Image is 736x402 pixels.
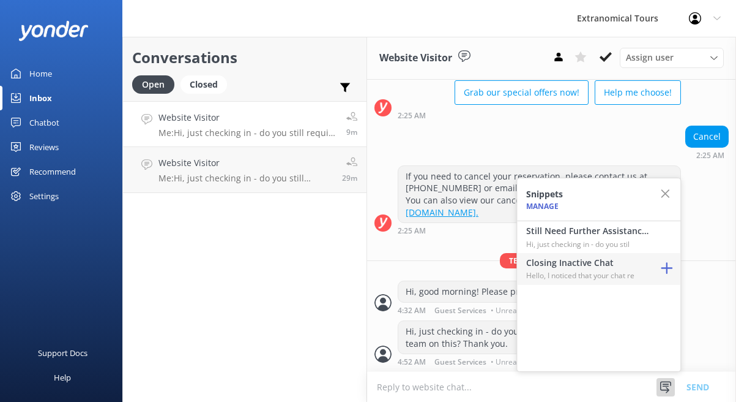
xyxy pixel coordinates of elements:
a: Open [132,77,180,91]
a: Website VisitorMe:Hi, just checking in - do you still require assistance from our team on this? T... [123,147,366,193]
span: Team member online [500,253,603,268]
div: Home [29,61,52,86]
strong: 2:25 AM [696,152,724,159]
div: Hi, good morning! Please provide your booking confirmation. [398,281,661,302]
span: • Unread [491,307,521,314]
div: Recommend [29,159,76,184]
div: Aug 22 2025 02:25am (UTC -07:00) America/Tijuana [685,151,729,159]
div: Open [132,75,174,94]
strong: 2:25 AM [398,227,426,235]
p: Hello, I noticed that your chat re [526,270,649,281]
span: Guest Services [434,307,486,314]
span: • Unread [491,358,521,366]
a: Closed [180,77,233,91]
div: Inbox [29,86,52,110]
strong: 4:32 AM [398,307,426,314]
div: Settings [29,184,59,208]
div: Aug 22 2025 04:52am (UTC -07:00) America/Tijuana [398,357,681,366]
p: Me: Hi, just checking in - do you still require assistance from our team on this? Thank you. [158,173,333,184]
div: Aug 22 2025 02:25am (UTC -07:00) America/Tijuana [398,226,681,235]
span: Aug 22 2025 04:52am (UTC -07:00) America/Tijuana [346,127,357,137]
div: Reviews [29,135,59,159]
div: Assign User [620,48,724,67]
h4: Snippets [526,188,563,201]
h4: Closing Inactive Chat [526,256,649,270]
span: Guest Services [434,358,486,366]
a: [URL][DOMAIN_NAME]. [406,194,605,218]
button: Close [659,178,680,210]
h2: Conversations [132,46,357,69]
div: Chatbot [29,110,59,135]
p: Hi, just checking in - do you stil [526,238,649,250]
h4: Still Need Further Assistance? [526,224,649,238]
button: Grab our special offers now! [455,80,589,105]
img: yonder-white-logo.png [18,21,89,41]
div: Aug 22 2025 02:25am (UTC -07:00) America/Tijuana [398,111,681,119]
h3: Website Visitor [379,50,452,66]
a: Manage [526,201,559,211]
div: Cancel [686,126,728,147]
div: Aug 22 2025 04:32am (UTC -07:00) America/Tijuana [398,306,662,314]
button: Add [653,253,680,285]
p: Me: Hi, just checking in - do you still require assistance from our team on this? Thank you. [158,127,337,138]
strong: 4:52 AM [398,358,426,366]
div: Help [54,365,71,390]
div: Support Docs [38,341,87,365]
h4: Website Visitor [158,156,333,170]
div: Closed [180,75,227,94]
div: If you need to cancel your reservation, please contact us at [PHONE_NUMBER] or email . You can al... [398,166,680,222]
strong: 2:25 AM [398,112,426,119]
span: Assign user [626,51,674,64]
a: Website VisitorMe:Hi, just checking in - do you still require assistance from our team on this? T... [123,101,366,147]
div: Hi, just checking in - do you still require assistance from our team on this? Thank you. [398,321,680,354]
button: Help me choose! [595,80,681,105]
span: Aug 22 2025 04:31am (UTC -07:00) America/Tijuana [342,173,357,183]
h4: Website Visitor [158,111,337,124]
